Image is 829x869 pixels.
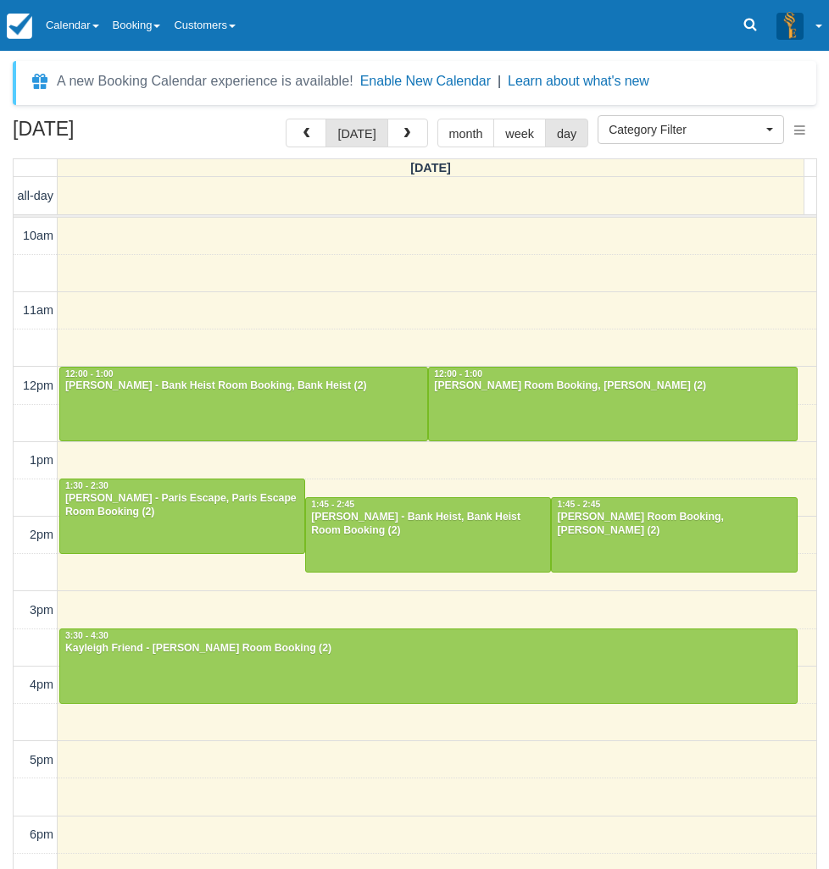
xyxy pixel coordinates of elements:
[311,500,354,509] span: 1:45 - 2:45
[305,497,551,572] a: 1:45 - 2:45[PERSON_NAME] - Bank Heist, Bank Heist Room Booking (2)
[433,379,792,393] div: [PERSON_NAME] Room Booking, [PERSON_NAME] (2)
[59,479,305,553] a: 1:30 - 2:30[PERSON_NAME] - Paris Escape, Paris Escape Room Booking (2)
[23,229,53,242] span: 10am
[556,511,792,538] div: [PERSON_NAME] Room Booking, [PERSON_NAME] (2)
[18,189,53,202] span: all-day
[64,492,300,519] div: [PERSON_NAME] - Paris Escape, Paris Escape Room Booking (2)
[30,753,53,767] span: 5pm
[325,119,387,147] button: [DATE]
[13,119,227,150] h2: [DATE]
[310,511,546,538] div: [PERSON_NAME] - Bank Heist, Bank Heist Room Booking (2)
[30,678,53,691] span: 4pm
[57,71,353,91] div: A new Booking Calendar experience is available!
[437,119,495,147] button: month
[551,497,797,572] a: 1:45 - 2:45[PERSON_NAME] Room Booking, [PERSON_NAME] (2)
[360,73,491,90] button: Enable New Calendar
[410,161,451,174] span: [DATE]
[498,74,501,88] span: |
[30,528,53,541] span: 2pm
[64,642,793,656] div: Kayleigh Friend - [PERSON_NAME] Room Booking (2)
[30,453,53,467] span: 1pm
[65,631,108,640] span: 3:30 - 4:30
[545,119,588,147] button: day
[30,827,53,841] span: 6pm
[7,14,32,39] img: checkfront-main-nav-mini-logo.png
[65,481,108,490] span: 1:30 - 2:30
[428,367,797,441] a: 12:00 - 1:00[PERSON_NAME] Room Booking, [PERSON_NAME] (2)
[23,379,53,392] span: 12pm
[65,369,114,379] span: 12:00 - 1:00
[23,303,53,317] span: 11am
[59,628,798,703] a: 3:30 - 4:30Kayleigh Friend - [PERSON_NAME] Room Booking (2)
[434,369,482,379] span: 12:00 - 1:00
[598,115,784,144] button: Category Filter
[64,379,423,393] div: [PERSON_NAME] - Bank Heist Room Booking, Bank Heist (2)
[508,74,649,88] a: Learn about what's new
[59,367,428,441] a: 12:00 - 1:00[PERSON_NAME] - Bank Heist Room Booking, Bank Heist (2)
[557,500,600,509] span: 1:45 - 2:45
[493,119,546,147] button: week
[30,603,53,617] span: 3pm
[776,12,804,39] img: A3
[609,121,762,138] span: Category Filter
